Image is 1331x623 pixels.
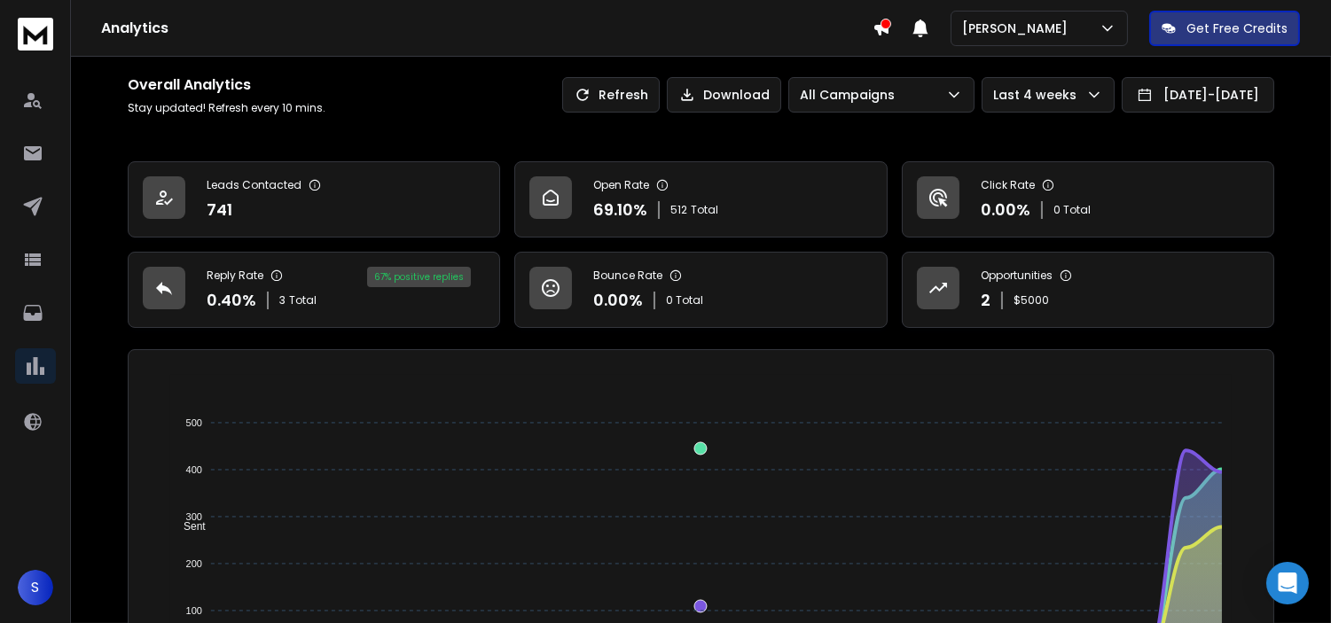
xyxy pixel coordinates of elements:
[514,252,887,328] a: Bounce Rate0.00%0 Total
[593,269,662,283] p: Bounce Rate
[993,86,1084,104] p: Last 4 weeks
[1053,203,1091,217] p: 0 Total
[1014,293,1049,308] p: $ 5000
[562,77,660,113] button: Refresh
[670,203,687,217] span: 512
[128,74,325,96] h1: Overall Analytics
[18,570,53,605] button: S
[170,520,206,533] span: Sent
[981,198,1030,222] p: 0.00 %
[367,267,471,287] div: 67 % positive replies
[186,417,202,428] tspan: 500
[128,101,325,115] p: Stay updated! Refresh every 10 mins.
[800,86,902,104] p: All Campaigns
[1186,19,1288,37] p: Get Free Credits
[207,198,232,222] p: 741
[691,203,718,217] span: Total
[186,464,202,475] tspan: 400
[981,178,1035,192] p: Click Rate
[279,293,286,308] span: 3
[667,77,781,113] button: Download
[981,269,1053,283] p: Opportunities
[902,252,1274,328] a: Opportunities2$5000
[101,18,873,39] h1: Analytics
[593,178,649,192] p: Open Rate
[599,86,648,104] p: Refresh
[593,288,643,313] p: 0.00 %
[128,161,500,238] a: Leads Contacted741
[18,18,53,51] img: logo
[207,178,301,192] p: Leads Contacted
[128,252,500,328] a: Reply Rate0.40%3Total67% positive replies
[703,86,770,104] p: Download
[666,293,703,308] p: 0 Total
[1266,562,1309,604] div: Open Intercom Messenger
[186,558,202,569] tspan: 200
[1122,77,1274,113] button: [DATE]-[DATE]
[1149,11,1300,46] button: Get Free Credits
[593,198,647,222] p: 69.10 %
[962,19,1075,37] p: [PERSON_NAME]
[186,511,202,522] tspan: 300
[514,161,887,238] a: Open Rate69.10%512Total
[902,161,1274,238] a: Click Rate0.00%0 Total
[289,293,317,308] span: Total
[186,605,202,616] tspan: 100
[207,288,256,313] p: 0.40 %
[207,269,263,283] p: Reply Rate
[981,288,990,313] p: 2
